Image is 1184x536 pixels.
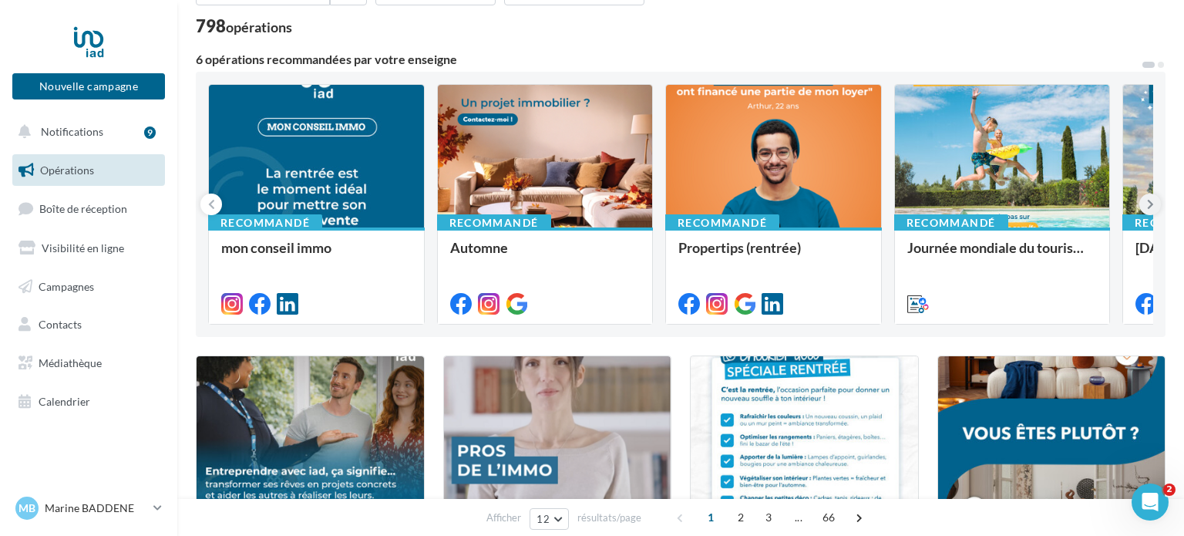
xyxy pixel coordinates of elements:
button: 12 [530,508,569,530]
div: Aller dans l'onglet " ". [59,307,268,356]
span: 1 [698,505,723,530]
b: Gérer mon compte > [59,308,230,337]
p: Environ 12 minutes [188,204,293,221]
div: Fermer [271,7,298,35]
div: Recommandé [208,214,322,231]
button: Notifications 9 [9,116,162,148]
iframe: Intercom live chat [1132,484,1169,521]
button: Marquer comme terminée [59,430,216,447]
div: Recommandé [894,214,1008,231]
a: [EMAIL_ADDRESS][DOMAIN_NAME] [67,137,283,151]
span: 3 [756,505,781,530]
div: Recommandé [437,214,551,231]
span: 2 [1163,484,1176,496]
button: go back [10,6,39,35]
span: MB [18,501,35,516]
div: Journée mondiale du tourisme [907,240,1098,271]
span: résultats/page [577,511,641,525]
a: Contacts [9,308,168,341]
a: MB Marine BADDENE [12,494,165,523]
div: Recommandé [665,214,779,231]
a: Visibilité en ligne [9,232,168,265]
span: Médiathèque [39,356,102,369]
a: Opérations [9,154,168,187]
span: 66 [816,505,842,530]
span: Visibilité en ligne [42,241,124,255]
a: Campagnes [9,271,168,303]
span: 12 [536,513,550,525]
span: Campagnes [39,279,94,292]
span: Notifications [41,125,103,138]
div: 6 opérations recommandées par votre enseigne [196,53,1141,66]
img: Profile image for Service-Client [69,163,93,187]
span: Afficher [486,511,521,525]
span: ... [786,505,811,530]
div: 798 [196,18,292,35]
div: 9 [144,126,156,139]
div: 1Renseignez vos informations obligatoires [29,265,280,301]
div: Suivez ce pas à pas et si besoin, écrivez-nous à [22,116,287,153]
b: Informations personnelles [59,325,199,353]
a: Calendrier [9,386,168,418]
span: Calendrier [39,395,90,408]
p: 5 étapes [15,204,62,221]
span: 2 [728,505,753,530]
div: Renseignez vos informations obligatoires [59,270,261,301]
div: Propertips (rentrée) [678,240,869,271]
a: Médiathèque [9,347,168,379]
div: Service-Client de Digitaleo [99,167,240,183]
div: Automne [450,240,641,271]
span: Opérations [40,163,94,177]
div: mon conseil immo [221,240,412,271]
div: opérations [226,20,292,34]
span: Contacts [39,318,82,331]
span: Boîte de réception [39,202,127,215]
a: Remplir mes infos [59,368,193,399]
div: Débuter avec les campagnes publicitaires [22,61,287,116]
a: Boîte de réception [9,192,168,225]
button: Nouvelle campagne [12,73,165,99]
p: Marine BADDENE [45,501,147,516]
div: Remplir mes infos [59,356,268,399]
